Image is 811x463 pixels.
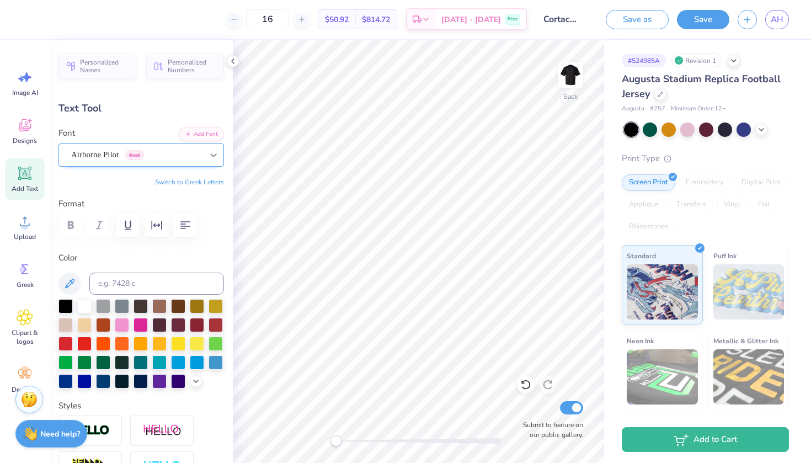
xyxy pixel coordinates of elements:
span: # 257 [650,104,665,114]
span: Image AI [12,88,38,97]
span: Clipart & logos [7,328,43,346]
span: Decorate [12,385,38,394]
span: Metallic & Glitter Ink [713,335,778,347]
label: Submit to feature on our public gallery. [517,420,583,440]
button: Personalized Names [58,54,136,79]
div: Print Type [622,152,789,165]
input: Untitled Design [535,8,589,30]
div: Foil [751,196,777,213]
div: Revision 1 [671,54,722,67]
div: Applique [622,196,666,213]
div: Text Tool [58,101,224,116]
span: Upload [14,232,36,241]
span: Personalized Names [80,58,130,74]
span: Free [508,15,518,23]
div: Digital Print [734,174,788,191]
img: Stroke [71,424,110,437]
span: Augusta Stadium Replica Football Jersey [622,72,781,100]
label: Styles [58,400,81,412]
div: Screen Print [622,174,675,191]
input: – – [246,9,289,29]
button: Switch to Greek Letters [155,178,224,187]
span: Standard [627,250,656,262]
label: Color [58,252,224,264]
span: Greek [17,280,34,289]
button: Add Font [179,127,224,141]
span: Add Text [12,184,38,193]
div: # 524985A [622,54,666,67]
strong: Need help? [40,429,80,439]
div: Transfers [669,196,713,213]
span: Minimum Order: 12 + [671,104,726,114]
img: Standard [627,264,698,320]
div: Rhinestones [622,219,675,235]
a: AH [765,10,789,29]
input: e.g. 7428 c [89,273,224,295]
img: Back [559,64,581,86]
div: Vinyl [717,196,748,213]
div: Accessibility label [330,435,342,446]
label: Format [58,198,224,210]
img: Puff Ink [713,264,785,320]
img: Neon Ink [627,349,698,405]
img: Shadow [143,424,182,438]
button: Personalized Numbers [146,54,224,79]
button: Save as [606,10,669,29]
div: Embroidery [679,174,731,191]
label: Font [58,127,75,140]
button: Save [677,10,729,29]
span: [DATE] - [DATE] [441,14,501,25]
span: AH [771,13,783,26]
span: Designs [13,136,37,145]
div: Back [563,92,578,102]
span: $814.72 [362,14,390,25]
span: Personalized Numbers [168,58,217,74]
img: Metallic & Glitter Ink [713,349,785,405]
span: Neon Ink [627,335,654,347]
span: Puff Ink [713,250,737,262]
span: Augusta [622,104,644,114]
span: $50.92 [325,14,349,25]
button: Add to Cart [622,427,789,452]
